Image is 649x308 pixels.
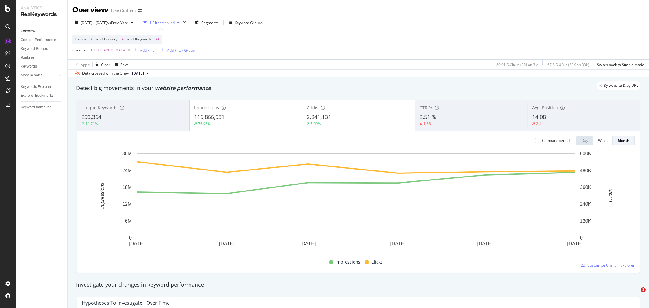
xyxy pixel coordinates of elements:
[130,70,151,77] button: [DATE]
[581,263,635,268] a: Customize Chart in Explorer
[194,105,219,110] span: Impressions
[21,54,63,61] a: Ranking
[132,47,156,54] button: Add Filter
[21,46,63,52] a: Keyword Groups
[21,72,57,79] a: More Reports
[149,20,175,25] div: 1 Filter Applied
[21,104,63,110] a: Keyword Sampling
[81,20,107,25] span: [DATE] - [DATE]
[580,185,591,190] text: 360K
[536,121,543,126] div: 2.14
[424,121,431,126] div: 1.68
[121,35,126,44] span: All
[155,35,160,44] span: All
[96,37,103,42] span: and
[21,72,42,79] div: More Reports
[311,121,321,126] div: 5.99%
[21,37,56,43] div: Content Performance
[75,37,86,42] span: Device
[532,113,546,121] span: 14.08
[576,136,593,145] button: Day
[21,28,35,34] div: Overview
[182,19,187,26] div: times
[135,37,152,42] span: Keywords
[72,18,136,27] button: [DATE] - [DATE]vsPrev. Year
[580,201,591,207] text: 240K
[581,138,588,143] div: Day
[82,150,630,256] svg: A chart.
[21,37,63,43] a: Content Performance
[21,54,34,61] div: Ranking
[141,18,182,27] button: 1 Filter Applied
[90,46,127,54] span: [GEOGRAPHIC_DATA]
[72,60,90,69] button: Apply
[201,20,218,25] span: Segments
[580,219,591,224] text: 120K
[641,287,646,292] span: 1
[604,84,638,87] span: By website & by URL
[477,241,493,246] text: [DATE]
[72,5,109,15] div: Overview
[198,121,211,126] div: 76.96%
[21,104,52,110] div: Keyword Sampling
[129,235,132,240] text: 0
[129,241,144,246] text: [DATE]
[580,235,583,240] text: 0
[21,28,63,34] a: Overview
[120,62,129,67] div: Save
[192,18,221,27] button: Segments
[152,37,155,42] span: =
[132,71,144,76] span: 2025 Jun. 26th
[390,241,405,246] text: [DATE]
[307,105,318,110] span: Clicks
[532,105,558,110] span: Avg. Position
[138,9,142,13] div: arrow-right-arrow-left
[122,201,132,207] text: 12M
[21,84,63,90] a: Keywords Explorer
[613,136,635,145] button: Month
[111,8,136,14] div: LensCrafters
[76,281,640,289] div: Investigate your changes in keyword performance
[420,105,432,110] span: CTR %
[159,47,195,54] button: Add Filter Group
[82,300,170,306] div: Hypotheses to Investigate - Over Time
[87,47,89,53] span: =
[194,113,225,121] span: 116,866,931
[107,20,128,25] span: vs Prev. Year
[235,20,263,25] div: Keyword Groups
[101,62,110,67] div: Clear
[118,37,120,42] span: =
[113,60,129,69] button: Save
[125,219,132,224] text: 6M
[335,258,360,266] span: Impressions
[81,62,90,67] div: Apply
[127,37,134,42] span: and
[82,105,117,110] span: Unique Keywords
[219,241,234,246] text: [DATE]
[93,60,110,69] button: Clear
[587,263,635,268] span: Customize Chart in Explorer
[140,48,156,53] div: Add Filter
[85,121,98,126] div: 11.71%
[72,47,86,53] span: Country
[122,185,132,190] text: 18M
[21,5,62,11] div: Analytics
[618,138,630,143] div: Month
[628,287,643,302] iframe: Intercom live chat
[580,151,591,156] text: 600K
[87,37,89,42] span: =
[307,113,331,121] span: 2,941,131
[226,18,265,27] button: Keyword Groups
[547,62,589,67] div: 67.8 % URLs ( 22K on 33K )
[82,71,130,76] div: Data crossed with the Crawl
[21,46,48,52] div: Keyword Groups
[496,62,540,67] div: 89.91 % Clicks ( 3M on 3M )
[122,168,132,173] text: 24M
[593,136,613,145] button: Week
[21,93,63,99] a: Explorer Bookmarks
[90,35,95,44] span: All
[82,113,101,121] span: 293,364
[608,189,613,202] text: Clicks
[300,241,316,246] text: [DATE]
